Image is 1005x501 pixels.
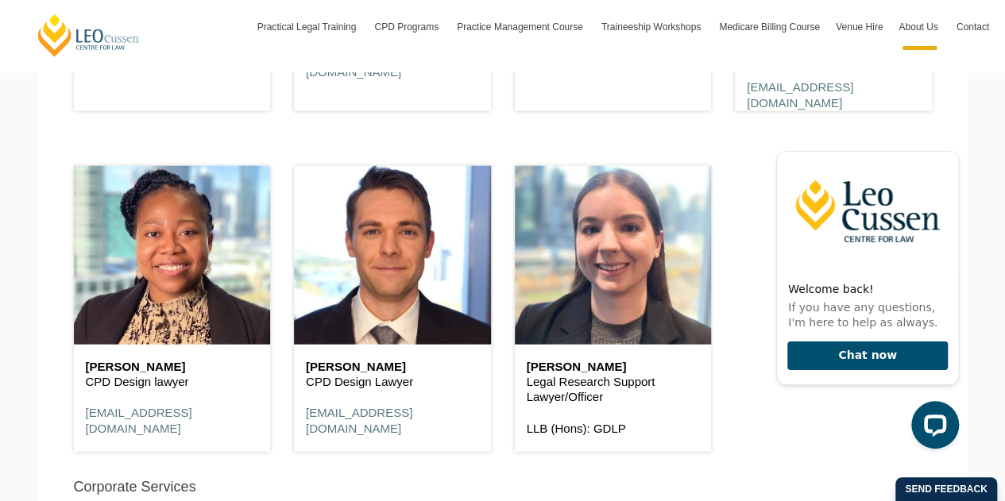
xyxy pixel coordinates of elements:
[306,360,479,374] h6: [PERSON_NAME]
[891,4,948,50] a: About Us
[36,13,141,58] a: [PERSON_NAME] Centre for Law
[527,421,700,437] p: LLB (Hons): GDLP
[74,480,196,495] h5: Corporate Services
[747,80,853,110] a: [EMAIL_ADDRESS][DOMAIN_NAME]
[366,4,449,50] a: CPD Programs
[711,4,828,50] a: Medicare Billing Course
[828,4,891,50] a: Venue Hire
[306,374,479,390] p: CPD Design Lawyer
[449,4,593,50] a: Practice Management Course
[949,4,997,50] a: Contact
[527,360,700,374] h6: [PERSON_NAME]
[86,374,259,390] p: CPD Design lawyer
[306,406,412,435] a: [EMAIL_ADDRESS][DOMAIN_NAME]
[527,374,700,405] p: Legal Research Support Lawyer/Officer
[306,49,412,79] a: [EMAIL_ADDRESS][DOMAIN_NAME]
[86,360,259,374] h6: [PERSON_NAME]
[763,122,965,461] iframe: LiveChat chat widget
[593,4,711,50] a: Traineeship Workshops
[249,4,367,50] a: Practical Legal Training
[86,406,192,435] a: [EMAIL_ADDRESS][DOMAIN_NAME]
